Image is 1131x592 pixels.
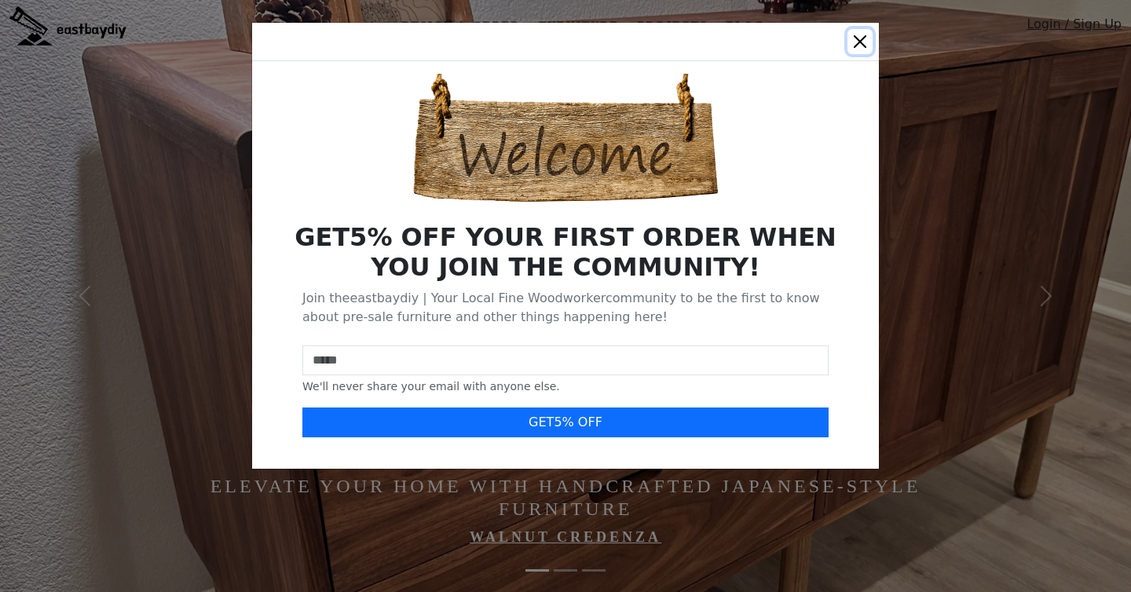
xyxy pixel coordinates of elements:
[302,407,829,437] button: GET5% OFF
[408,74,723,203] img: Welcome
[295,222,836,282] b: GET 5 % OFF YOUR FIRST ORDER WHEN YOU JOIN THE COMMUNITY!
[847,29,873,54] button: Close
[302,289,829,327] p: Join the eastbaydiy | Your Local Fine Woodworker community to be the first to know about pre-sale...
[302,378,829,395] div: We'll never share your email with anyone else.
